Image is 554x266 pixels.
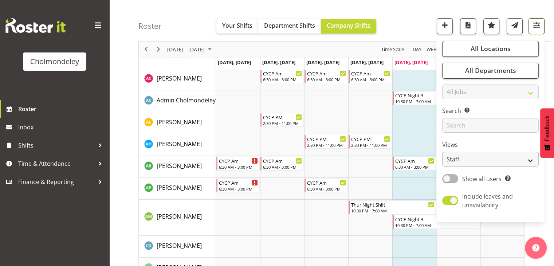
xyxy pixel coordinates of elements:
[139,112,216,134] td: Alexandra Landolt resource
[349,135,392,149] div: Alexzarn Harmer"s event - CYCP PM Begin From Thursday, September 18, 2025 at 2:30:00 PM GMT+12:00...
[437,18,453,34] button: Add a new shift
[263,164,302,170] div: 6:30 AM - 3:00 PM
[321,19,376,34] button: Company Shifts
[306,59,339,66] span: [DATE], [DATE]
[258,19,321,34] button: Department Shifts
[351,208,434,214] div: 10:30 PM - 7:00 AM
[395,222,478,228] div: 10:30 PM - 7:00 AM
[327,21,370,30] span: Company Shifts
[507,18,523,34] button: Send a list of all shifts for the selected filtered period to all rostered employees.
[540,108,554,158] button: Feedback - Show survey
[154,45,164,54] button: Next
[462,175,502,183] span: Show all users
[351,135,390,142] div: CYCP PM
[380,45,405,54] button: Time Scale
[18,176,95,187] span: Finance & Reporting
[350,59,384,66] span: [DATE], [DATE]
[395,164,434,170] div: 6:30 AM - 3:00 PM
[157,242,202,250] span: [PERSON_NAME]
[5,18,66,33] img: Rosterit website logo
[307,135,346,142] div: CYCP PM
[264,21,315,30] span: Department Shifts
[260,113,304,127] div: Alexandra Landolt"s event - CYCP PM Begin From Tuesday, September 16, 2025 at 2:30:00 PM GMT+12:0...
[157,140,202,148] a: [PERSON_NAME]
[139,236,216,258] td: Camille Davidson resource
[139,90,216,112] td: Admin Cholmondeley resource
[460,18,476,34] button: Download a PDF of the roster according to the set date range.
[222,21,252,30] span: Your Shifts
[152,42,165,57] div: next period
[395,157,434,164] div: CYCP Am
[157,241,202,250] a: [PERSON_NAME]
[216,179,260,192] div: Amelie Paroll"s event - CYCP Am Begin From Monday, September 15, 2025 at 6:30:00 AM GMT+12:00 End...
[216,157,260,171] div: Ally Brown"s event - CYCP Am Begin From Monday, September 15, 2025 at 6:30:00 AM GMT+12:00 Ends A...
[442,107,539,116] label: Search
[393,157,436,171] div: Ally Brown"s event - CYCP Am Begin From Friday, September 19, 2025 at 6:30:00 AM GMT+12:00 Ends A...
[395,215,478,223] div: CYCP Night 3
[263,77,302,82] div: 6:30 AM - 3:00 PM
[465,66,516,75] span: All Departments
[219,164,258,170] div: 6:30 AM - 3:00 PM
[157,183,202,192] a: [PERSON_NAME]
[412,45,423,54] button: Timeline Day
[260,69,304,83] div: Abigail Chessum"s event - CYCP Am Begin From Tuesday, September 16, 2025 at 6:30:00 AM GMT+12:00 ...
[394,59,428,66] span: [DATE], [DATE]
[139,178,216,200] td: Amelie Paroll resource
[263,157,302,164] div: CYCP Am
[304,135,348,149] div: Alexzarn Harmer"s event - CYCP PM Begin From Wednesday, September 17, 2025 at 2:30:00 PM GMT+12:0...
[307,77,346,82] div: 6:30 AM - 3:00 PM
[219,157,258,164] div: CYCP Am
[18,122,106,133] span: Inbox
[529,18,545,34] button: Filter Shifts
[470,44,510,53] span: All Locations
[139,134,216,156] td: Alexzarn Harmer resource
[157,74,202,83] a: [PERSON_NAME]
[157,118,202,126] a: [PERSON_NAME]
[442,141,539,149] label: Views
[139,200,216,236] td: Andrea McMurray resource
[18,103,106,114] span: Roster
[395,91,478,99] div: CYCP Night 3
[381,45,405,54] span: Time Scale
[157,96,216,104] span: Admin Cholmondeley
[263,120,302,126] div: 2:30 PM - 11:00 PM
[351,77,390,82] div: 6:30 AM - 3:00 PM
[462,192,513,209] span: Include leaves and unavailability
[442,63,539,79] button: All Departments
[304,69,348,83] div: Abigail Chessum"s event - CYCP Am Begin From Wednesday, September 17, 2025 at 6:30:00 AM GMT+12:0...
[157,162,202,170] span: [PERSON_NAME]
[216,19,258,34] button: Your Shifts
[544,116,550,141] span: Feedback
[307,142,346,148] div: 2:30 PM - 11:00 PM
[263,113,302,121] div: CYCP PM
[351,70,390,77] div: CYCP Am
[307,70,346,77] div: CYCP Am
[304,179,348,192] div: Amelie Paroll"s event - CYCP Am Begin From Wednesday, September 17, 2025 at 6:30:00 AM GMT+12:00 ...
[166,45,205,54] span: [DATE] - [DATE]
[165,42,216,57] div: September 15 - 21, 2025
[349,69,392,83] div: Abigail Chessum"s event - CYCP Am Begin From Thursday, September 18, 2025 at 6:30:00 AM GMT+12:00...
[157,212,202,221] a: [PERSON_NAME]
[351,142,390,148] div: 2:30 PM - 11:00 PM
[260,157,304,171] div: Ally Brown"s event - CYCP Am Begin From Tuesday, September 16, 2025 at 6:30:00 AM GMT+12:00 Ends ...
[18,158,95,169] span: Time & Attendance
[307,179,346,186] div: CYCP Am
[141,45,151,54] button: Previous
[307,186,346,192] div: 6:30 AM - 3:00 PM
[218,59,251,66] span: [DATE], [DATE]
[395,98,478,104] div: 10:30 PM - 7:00 AM
[426,45,440,54] span: Week
[349,200,436,214] div: Andrea McMurray"s event - Thur Night Shift Begin From Thursday, September 18, 2025 at 10:30:00 PM...
[138,22,162,30] h4: Roster
[219,186,258,192] div: 6:30 AM - 3:00 PM
[30,56,79,67] div: Cholmondeley
[351,201,434,208] div: Thur Night Shift
[18,140,95,151] span: Shifts
[140,42,152,57] div: previous period
[166,45,215,54] button: September 2025
[425,45,440,54] button: Timeline Week
[157,184,202,192] span: [PERSON_NAME]
[157,212,202,220] span: [PERSON_NAME]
